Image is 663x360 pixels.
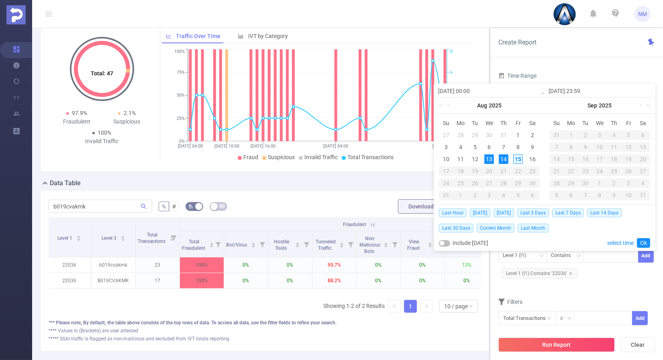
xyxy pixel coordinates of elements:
div: 30 [525,178,540,188]
div: 3 [441,142,451,152]
div: 19 [621,154,636,164]
span: Time Range [498,73,537,79]
div: 28 [549,178,564,188]
i: Filter menu [301,231,312,257]
td: September 11, 2025 [607,141,621,153]
div: 17 [593,154,607,164]
div: 21 [549,166,564,176]
div: 31 [549,130,564,140]
div: 5 [621,130,636,140]
span: [DATE] [470,208,490,217]
td: August 31, 2025 [439,189,453,201]
span: % [162,203,166,210]
span: Fr [621,119,636,127]
div: 30 [484,130,494,140]
th: Tue [468,117,482,129]
span: Tunneled Traffic [316,239,336,251]
div: Fraudulent [52,117,102,126]
span: IVT by Category [248,33,288,39]
tspan: 75% [177,70,185,75]
i: icon: bg-colors [188,204,193,208]
div: Sort [251,241,256,246]
button: Add [638,249,654,263]
td: August 11, 2025 [453,153,468,165]
span: 2.1% [124,110,136,116]
div: 10 [593,142,607,152]
div: 8 [513,142,523,152]
i: icon: line-chart [166,33,171,39]
tspan: [DATE] 22:00 [432,144,457,149]
div: 6 [564,190,578,200]
div: 6 [484,142,494,152]
td: August 6, 2025 [482,141,497,153]
div: 29 [564,178,578,188]
span: Sa [636,119,650,127]
span: Invalid Traffic [304,154,338,160]
td: September 28, 2025 [549,177,564,189]
td: September 15, 2025 [564,153,578,165]
tspan: [DATE] 04:00 [324,144,349,149]
td: October 10, 2025 [621,189,636,201]
td: September 29, 2025 [564,177,578,189]
span: Total Fraudulent [182,239,206,251]
i: Filter menu [212,231,224,257]
td: August 4, 2025 [453,141,468,153]
td: August 16, 2025 [525,153,540,165]
i: icon: down [576,253,581,259]
td: August 17, 2025 [439,165,453,177]
td: August 26, 2025 [468,177,482,189]
div: 7 [578,190,593,200]
div: 2 [468,190,482,200]
div: Sort [295,241,300,246]
td: September 2, 2025 [468,189,482,201]
div: 6 [636,130,650,140]
div: 6 [525,190,540,200]
div: Sort [209,241,214,246]
td: August 27, 2025 [482,177,497,189]
i: icon: caret-up [296,241,300,244]
td: August 12, 2025 [468,153,482,165]
td: August 13, 2025 [482,153,497,165]
div: ≥ [560,311,569,325]
th: Tue [578,117,593,129]
i: icon: caret-up [76,235,81,237]
i: icon: down [539,253,544,259]
td: September 12, 2025 [621,141,636,153]
div: Suspicious [102,117,152,126]
td: September 8, 2025 [564,141,578,153]
div: 30 [578,178,593,188]
div: 1 [513,130,523,140]
i: icon: table [220,204,224,208]
div: 31 [499,130,508,140]
td: August 19, 2025 [468,165,482,177]
div: 14 [549,154,564,164]
a: 2025 [598,97,613,113]
td: August 28, 2025 [496,177,511,189]
tspan: 50% [177,93,185,98]
td: September 2, 2025 [578,129,593,141]
div: 4 [496,190,511,200]
td: September 17, 2025 [593,153,607,165]
td: August 22, 2025 [511,165,525,177]
span: Su [439,119,453,127]
button: Run Report [498,338,615,352]
span: 97.9% [72,110,87,116]
tspan: 25% [177,116,185,121]
tspan: 8 [450,49,453,55]
span: Hostile Tools [274,239,289,251]
div: 5 [470,142,480,152]
div: 5 [511,190,525,200]
div: Include [DATE] [439,235,488,251]
div: 23 [525,166,540,176]
span: Th [496,119,511,127]
li: 1 [404,300,417,313]
td: August 14, 2025 [496,153,511,165]
div: 8 [564,142,578,152]
div: 15 [513,154,523,164]
div: 29 [470,130,480,140]
th: Wed [482,117,497,129]
div: Invalid Traffic [77,137,127,146]
div: 1 [564,130,578,140]
div: 24 [439,178,453,188]
div: 4 [607,130,621,140]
